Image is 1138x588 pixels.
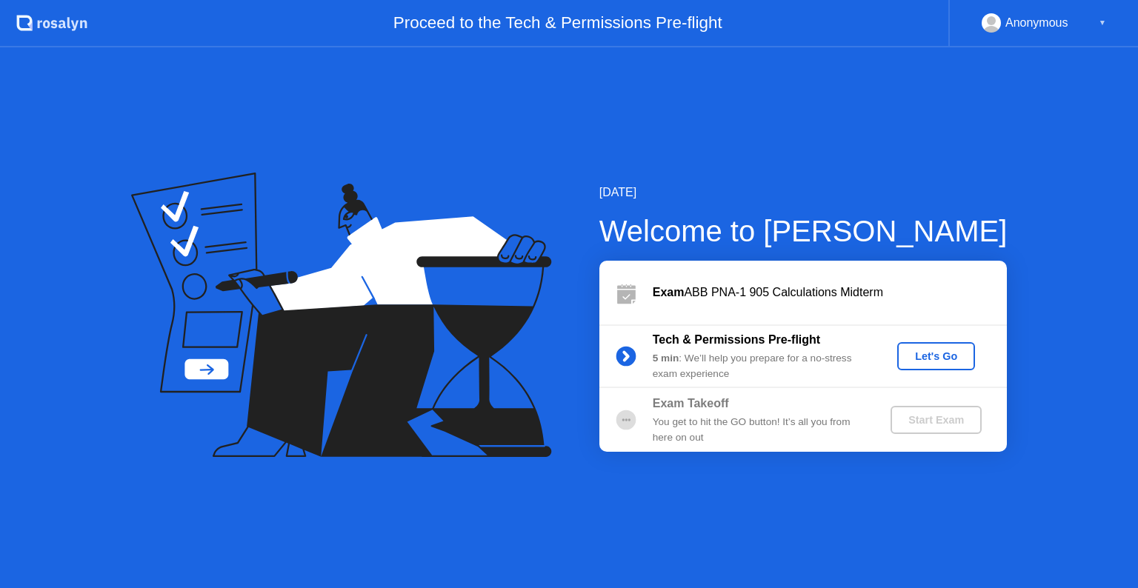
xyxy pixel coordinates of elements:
button: Let's Go [897,342,975,370]
b: Exam Takeoff [653,397,729,410]
b: Exam [653,286,685,298]
div: Anonymous [1005,13,1068,33]
div: ABB PNA-1 905 Calculations Midterm [653,284,1007,301]
b: 5 min [653,353,679,364]
div: ▼ [1099,13,1106,33]
div: Welcome to [PERSON_NAME] [599,209,1008,253]
div: You get to hit the GO button! It’s all you from here on out [653,415,866,445]
div: : We’ll help you prepare for a no-stress exam experience [653,351,866,381]
div: Let's Go [903,350,969,362]
button: Start Exam [891,406,982,434]
b: Tech & Permissions Pre-flight [653,333,820,346]
div: Start Exam [896,414,976,426]
div: [DATE] [599,184,1008,201]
